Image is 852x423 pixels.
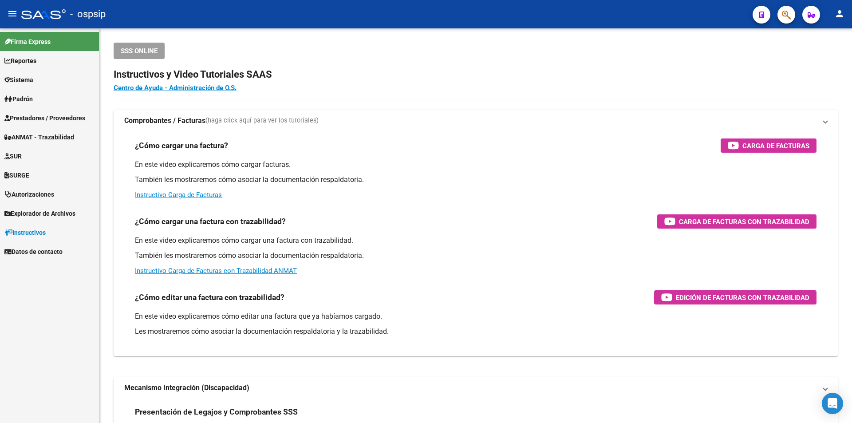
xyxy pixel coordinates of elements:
span: Carga de Facturas [742,140,809,151]
span: - ospsip [70,4,106,24]
a: Instructivo Carga de Facturas [135,191,222,199]
strong: Mecanismo Integración (Discapacidad) [124,383,249,393]
span: Instructivos [4,228,46,237]
button: Edición de Facturas con Trazabilidad [654,290,816,304]
mat-icon: person [834,8,845,19]
span: Explorador de Archivos [4,209,75,218]
span: Prestadores / Proveedores [4,113,85,123]
span: Edición de Facturas con Trazabilidad [676,292,809,303]
h3: ¿Cómo editar una factura con trazabilidad? [135,291,284,304]
p: También les mostraremos cómo asociar la documentación respaldatoria. [135,175,816,185]
div: Comprobantes / Facturas(haga click aquí para ver los tutoriales) [114,131,838,356]
h2: Instructivos y Video Tutoriales SAAS [114,66,838,83]
a: Centro de Ayuda - Administración de O.S. [114,84,237,92]
button: SSS ONLINE [114,43,165,59]
h3: Presentación de Legajos y Comprobantes SSS [135,406,298,418]
button: Carga de Facturas [721,138,816,153]
div: Open Intercom Messenger [822,393,843,414]
span: SSS ONLINE [121,47,158,55]
span: Padrón [4,94,33,104]
span: Carga de Facturas con Trazabilidad [679,216,809,227]
p: En este video explicaremos cómo cargar facturas. [135,160,816,170]
p: En este video explicaremos cómo editar una factura que ya habíamos cargado. [135,312,816,321]
mat-expansion-panel-header: Comprobantes / Facturas(haga click aquí para ver los tutoriales) [114,110,838,131]
span: Datos de contacto [4,247,63,257]
p: También les mostraremos cómo asociar la documentación respaldatoria. [135,251,816,261]
strong: Comprobantes / Facturas [124,116,205,126]
mat-expansion-panel-header: Mecanismo Integración (Discapacidad) [114,377,838,399]
span: Reportes [4,56,36,66]
span: Autorizaciones [4,190,54,199]
button: Carga de Facturas con Trazabilidad [657,214,816,229]
h3: ¿Cómo cargar una factura con trazabilidad? [135,215,286,228]
p: En este video explicaremos cómo cargar una factura con trazabilidad. [135,236,816,245]
span: Sistema [4,75,33,85]
span: ANMAT - Trazabilidad [4,132,74,142]
span: SURGE [4,170,29,180]
span: SUR [4,151,22,161]
span: (haga click aquí para ver los tutoriales) [205,116,319,126]
mat-icon: menu [7,8,18,19]
p: Les mostraremos cómo asociar la documentación respaldatoria y la trazabilidad. [135,327,816,336]
h3: ¿Cómo cargar una factura? [135,139,228,152]
a: Instructivo Carga de Facturas con Trazabilidad ANMAT [135,267,297,275]
span: Firma Express [4,37,51,47]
